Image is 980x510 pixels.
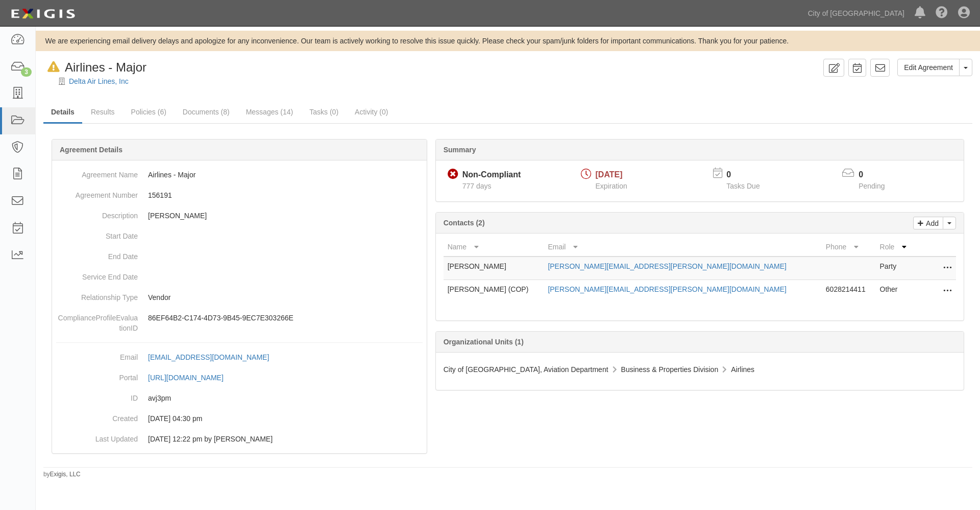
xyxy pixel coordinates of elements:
[923,217,939,229] p: Add
[444,238,544,257] th: Name
[544,238,821,257] th: Email
[913,217,943,229] a: Add
[56,367,138,383] dt: Portal
[897,59,960,76] a: Edit Agreement
[56,408,423,429] dd: [DATE] 04:30 pm
[859,169,897,181] p: 0
[43,102,82,124] a: Details
[65,60,146,74] span: Airlines - Major
[8,5,78,23] img: logo-5460c22ac91f19d4615b14bd174203de0afe785f0fc80cf4dbbc73dc1793850b.png
[444,257,544,280] td: [PERSON_NAME]
[56,267,138,282] dt: Service End Date
[936,7,948,19] i: Help Center - Complianz
[56,429,138,444] dt: Last Updated
[56,388,138,403] dt: ID
[548,262,787,270] a: [PERSON_NAME][EMAIL_ADDRESS][PERSON_NAME][DOMAIN_NAME]
[56,308,138,333] dt: ComplianceProfileEvaluationID
[56,185,138,200] dt: Agreement Number
[448,169,458,180] i: Non-Compliant
[56,165,138,180] dt: Agreement Name
[56,205,138,221] dt: Description
[47,62,60,73] i: In Default since 02/03/2025
[238,102,301,122] a: Messages (14)
[548,285,787,293] a: [PERSON_NAME][EMAIL_ADDRESS][PERSON_NAME][DOMAIN_NAME]
[175,102,237,122] a: Documents (8)
[444,338,524,346] b: Organizational Units (1)
[822,238,876,257] th: Phone
[444,146,476,154] b: Summary
[56,347,138,362] dt: Email
[56,388,423,408] dd: avj3pm
[462,169,521,181] div: Non-Compliant
[56,429,423,449] dd: [DATE] 12:22 pm by [PERSON_NAME]
[36,36,980,46] div: We are experiencing email delivery delays and apologize for any inconvenience. Our team is active...
[876,257,915,280] td: Party
[462,182,492,190] span: Since 06/30/2023
[83,102,122,122] a: Results
[43,470,81,479] small: by
[726,169,772,181] p: 0
[56,226,138,241] dt: Start Date
[822,280,876,303] td: 6028214411
[876,280,915,303] td: Other
[148,313,423,323] p: 86EF64B2-C174-4D73-9B45-9EC7E303266E
[148,352,269,362] div: [EMAIL_ADDRESS][DOMAIN_NAME]
[803,3,910,24] a: City of [GEOGRAPHIC_DATA]
[148,353,280,361] a: [EMAIL_ADDRESS][DOMAIN_NAME]
[596,170,623,179] span: [DATE]
[56,287,423,308] dd: Vendor
[859,182,885,190] span: Pending
[56,287,138,303] dt: Relationship Type
[124,102,174,122] a: Policies (6)
[596,182,627,190] span: Expiration
[302,102,346,122] a: Tasks (0)
[60,146,122,154] b: Agreement Details
[56,246,138,262] dt: End Date
[50,471,81,478] a: Exigis, LLC
[56,185,423,205] dd: 156191
[347,102,396,122] a: Activity (0)
[876,238,915,257] th: Role
[69,77,129,85] a: Delta Air Lines, Inc
[444,365,608,374] span: City of [GEOGRAPHIC_DATA], Aviation Department
[731,365,754,374] span: Airlines
[148,211,423,221] p: [PERSON_NAME]
[726,182,759,190] span: Tasks Due
[56,408,138,424] dt: Created
[444,219,485,227] b: Contacts (2)
[444,280,544,303] td: [PERSON_NAME] (COP)
[148,374,235,382] a: [URL][DOMAIN_NAME]
[43,59,146,76] div: Airlines - Major
[621,365,719,374] span: Business & Properties Division
[56,165,423,185] dd: Airlines - Major
[21,67,32,77] div: 3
